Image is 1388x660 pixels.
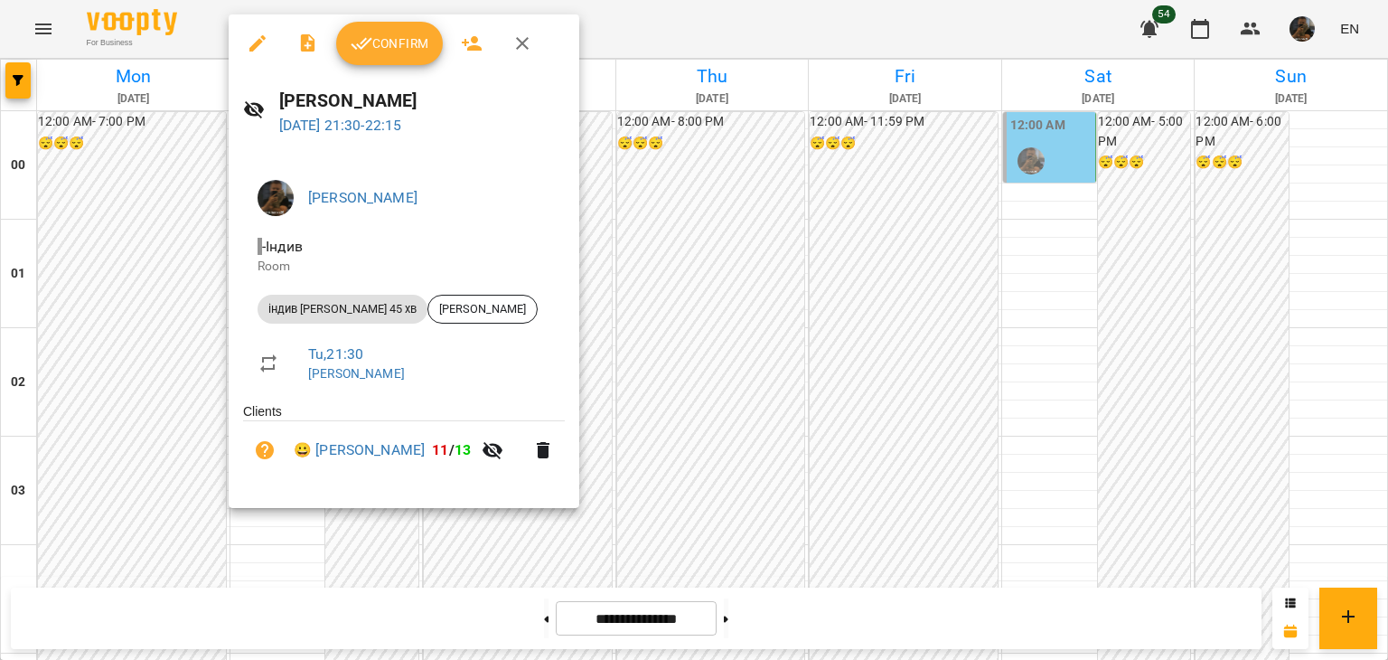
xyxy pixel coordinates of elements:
[258,238,306,255] span: - Індив
[432,441,448,458] span: 11
[243,429,286,472] button: Unpaid. Bill the attendance?
[432,441,471,458] b: /
[279,117,402,134] a: [DATE] 21:30-22:15
[428,301,537,317] span: [PERSON_NAME]
[258,301,427,317] span: індив [PERSON_NAME] 45 хв
[455,441,471,458] span: 13
[243,402,565,486] ul: Clients
[336,22,443,65] button: Confirm
[258,180,294,216] img: 38836d50468c905d322a6b1b27ef4d16.jpg
[308,345,363,363] a: Tu , 21:30
[258,258,550,276] p: Room
[308,189,417,206] a: [PERSON_NAME]
[308,366,405,381] a: [PERSON_NAME]
[427,295,538,324] div: [PERSON_NAME]
[294,439,425,461] a: 😀 [PERSON_NAME]
[351,33,428,54] span: Confirm
[279,87,565,115] h6: [PERSON_NAME]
